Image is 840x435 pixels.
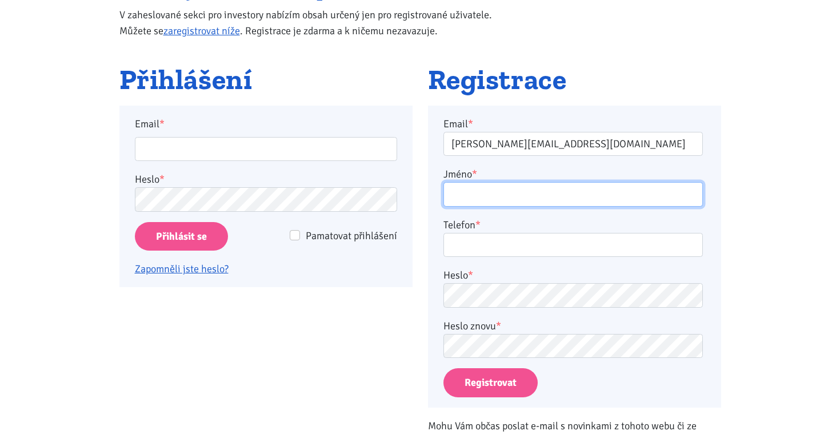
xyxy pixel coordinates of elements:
[135,171,165,187] label: Heslo
[472,168,477,180] abbr: required
[475,219,481,231] abbr: required
[468,269,473,281] abbr: required
[443,368,538,397] button: Registrovat
[135,263,229,275] a: Zapomněli jste heslo?
[443,166,477,182] label: Jméno
[443,267,473,283] label: Heslo
[428,65,721,95] h2: Registrace
[468,118,473,130] abbr: required
[135,222,228,251] input: Přihlásit se
[306,229,397,242] span: Pamatovat přihlášení
[443,217,481,233] label: Telefon
[119,7,515,39] p: V zaheslované sekci pro investory nabízím obsah určený jen pro registrované uživatele. Můžete se ...
[127,116,405,132] label: Email
[443,116,473,132] label: Email
[119,65,413,95] h2: Přihlášení
[443,318,501,334] label: Heslo znovu
[163,25,240,37] a: zaregistrovat níže
[496,320,501,332] abbr: required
